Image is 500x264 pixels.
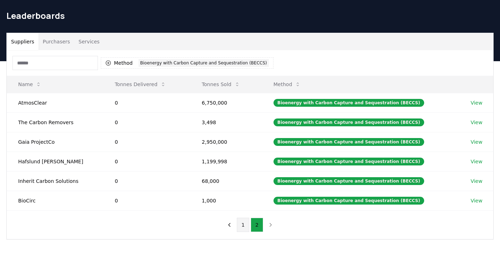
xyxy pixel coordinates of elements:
[274,99,424,107] div: Bioenergy with Carbon Capture and Sequestration (BECCS)
[103,171,190,191] td: 0
[470,99,482,106] a: View
[470,197,482,204] a: View
[103,93,190,112] td: 0
[191,132,262,152] td: 2,950,000
[191,112,262,132] td: 3,498
[274,158,424,165] div: Bioenergy with Carbon Capture and Sequestration (BECCS)
[6,10,494,21] h1: Leaderboards
[7,152,103,171] td: Hafslund [PERSON_NAME]
[38,33,74,50] button: Purchasers
[103,132,190,152] td: 0
[251,218,263,232] button: 2
[139,59,269,67] div: Bioenergy with Carbon Capture and Sequestration (BECCS)
[7,112,103,132] td: The Carbon Removers
[470,178,482,185] a: View
[103,191,190,210] td: 0
[196,77,246,91] button: Tonnes Sold
[74,33,104,50] button: Services
[7,132,103,152] td: Gaia ProjectCo
[191,191,262,210] td: 1,000
[268,77,307,91] button: Method
[274,177,424,185] div: Bioenergy with Carbon Capture and Sequestration (BECCS)
[274,197,424,205] div: Bioenergy with Carbon Capture and Sequestration (BECCS)
[7,33,38,50] button: Suppliers
[7,191,103,210] td: BioCirc
[470,158,482,165] a: View
[101,57,274,69] button: MethodBioenergy with Carbon Capture and Sequestration (BECCS)
[7,93,103,112] td: AtmosClear
[103,112,190,132] td: 0
[274,138,424,146] div: Bioenergy with Carbon Capture and Sequestration (BECCS)
[223,218,235,232] button: previous page
[191,171,262,191] td: 68,000
[191,93,262,112] td: 6,750,000
[12,77,47,91] button: Name
[274,118,424,126] div: Bioenergy with Carbon Capture and Sequestration (BECCS)
[103,152,190,171] td: 0
[109,77,172,91] button: Tonnes Delivered
[7,171,103,191] td: Inherit Carbon Solutions
[191,152,262,171] td: 1,199,998
[470,138,482,146] a: View
[470,119,482,126] a: View
[237,218,249,232] button: 1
